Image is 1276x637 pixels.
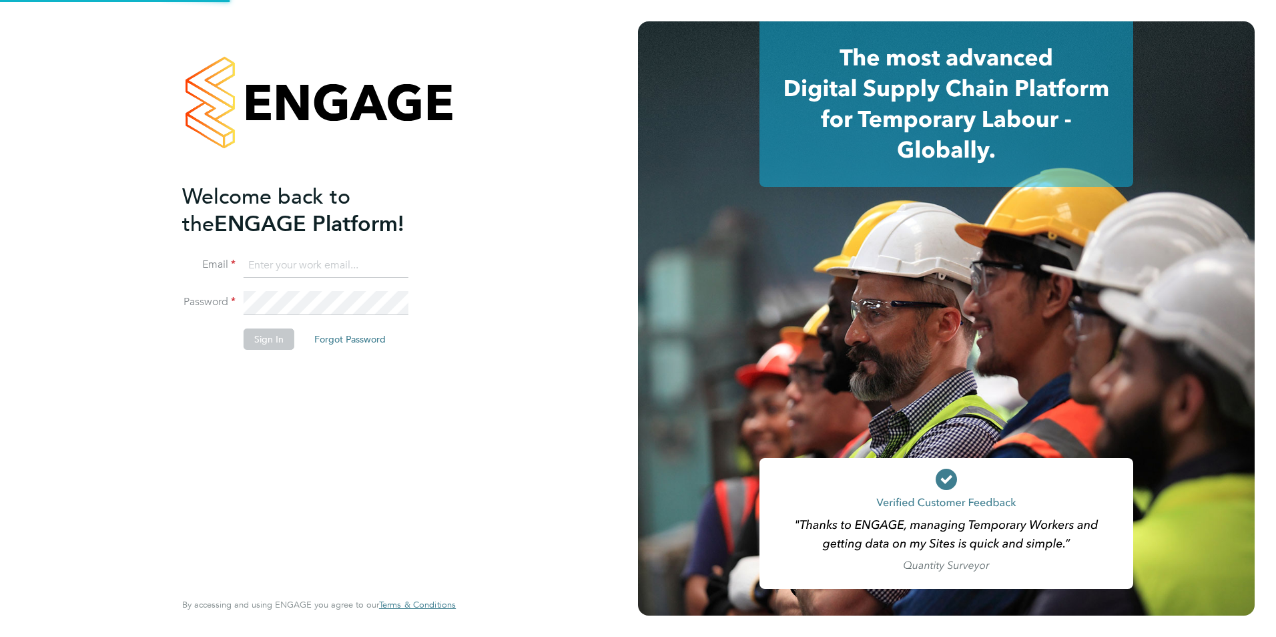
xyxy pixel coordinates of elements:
button: Forgot Password [304,329,396,350]
a: Terms & Conditions [379,600,456,610]
button: Sign In [244,329,294,350]
h2: ENGAGE Platform! [182,183,442,238]
input: Enter your work email... [244,254,408,278]
span: Welcome back to the [182,184,350,237]
span: By accessing and using ENGAGE you agree to our [182,599,456,610]
label: Password [182,295,236,309]
label: Email [182,258,236,272]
